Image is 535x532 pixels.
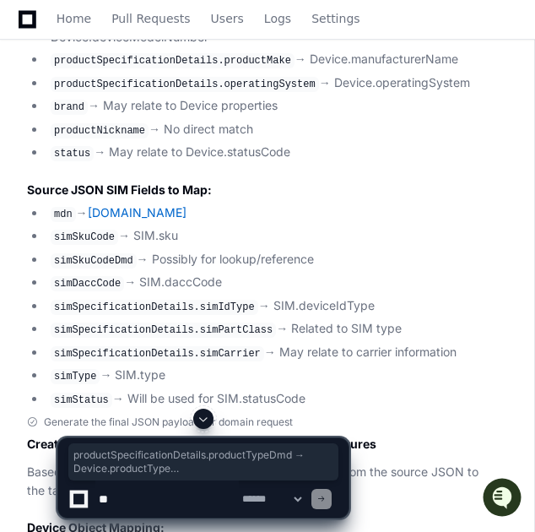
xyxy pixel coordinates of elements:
button: Start new chat [287,131,307,151]
li: → May relate to carrier information [46,343,487,363]
span: Home [57,14,91,24]
code: simSpecificationDetails.simIdType [51,300,258,315]
div: Start new chat [57,126,277,143]
span: Pull Requests [111,14,190,24]
li: → Will be used for SIM.statusCode [46,389,487,410]
code: status [51,146,94,161]
code: simType [51,369,100,384]
div: We're offline, but we'll be back soon! [57,143,245,156]
a: [DOMAIN_NAME] [88,205,186,220]
li: → May relate to Device.statusCode [46,143,487,163]
li: → Possibly for lookup/reference [46,250,487,270]
li: → Device.manufacturerName [46,50,487,70]
span: Settings [311,14,359,24]
code: mdn [51,207,76,222]
span: productSpecificationDetails.productTypeDmd → Device.productType productSpecificationDetails.produ... [73,448,333,475]
code: productNickname [51,123,149,138]
code: brand [51,100,88,115]
li: → SIM.daccCode [46,273,487,293]
code: simSpecificationDetails.simCarrier [51,346,264,361]
img: 1756235613930-3d25f9e4-fa56-45dd-b3ad-e072dfbd1548 [17,126,47,156]
h3: Source JSON SIM Fields to Map: [27,182,487,198]
li: → Device.operatingSystem [46,73,487,94]
li: → SIM.sku [46,226,487,247]
li: → May relate to Device properties [46,96,487,117]
a: Powered byPylon [119,176,204,190]
img: PlayerZero [17,17,51,51]
span: Users [211,14,244,24]
code: simSkuCodeDmd [51,253,137,269]
code: simDaccCode [51,276,124,291]
span: Logs [264,14,291,24]
li: → SIM.type [46,366,487,386]
code: productSpecificationDetails.operatingSystem [51,77,319,92]
code: simStatus [51,393,112,408]
li: → [46,204,487,224]
code: productSpecificationDetails.productMake [51,53,295,68]
div: Welcome [17,68,307,95]
code: simSkuCode [51,230,118,245]
li: → Related to SIM type [46,319,487,339]
code: simSpecificationDetails.simPartClass [51,323,276,338]
li: → SIM.deviceIdType [46,296,487,317]
li: → No direct match [46,120,487,140]
span: Pylon [168,177,204,190]
iframe: Open customer support [481,476,527,522]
